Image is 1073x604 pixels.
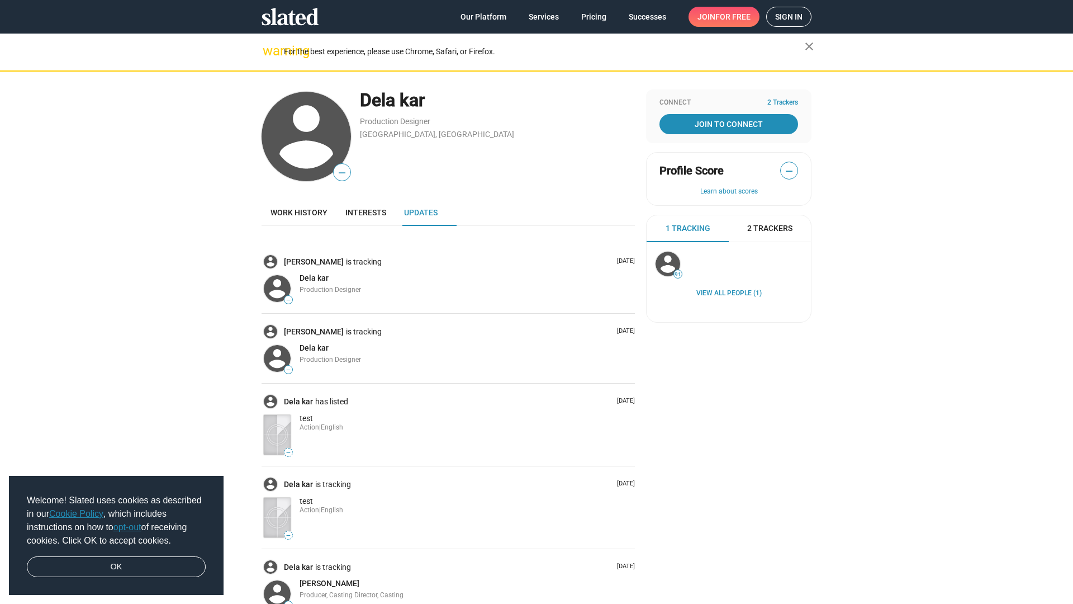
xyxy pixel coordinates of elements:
[613,327,635,336] p: [DATE]
[529,7,559,27] span: Services
[300,497,313,506] span: test
[113,522,141,532] a: opt-out
[319,506,321,514] span: |
[300,414,313,423] span: test
[659,114,798,134] a: Join To Connect
[300,273,329,284] a: Dela kar
[766,7,811,27] a: Sign in
[395,199,447,226] a: Updates
[300,286,361,294] span: Production Designer
[284,479,315,490] a: Dela kar
[300,591,403,599] span: Producer, Casting Director, Casting
[262,199,336,226] a: Work history
[620,7,675,27] a: Successes
[697,7,751,27] span: Join
[300,578,359,589] a: [PERSON_NAME]
[284,532,292,539] span: —
[659,163,724,178] span: Profile Score
[300,343,329,353] a: Dela kar
[666,223,710,234] span: 1 Tracking
[767,98,798,107] span: 2 Trackers
[345,208,386,217] span: Interests
[284,257,346,267] a: [PERSON_NAME]
[300,423,319,431] span: Action
[321,506,343,514] span: English
[27,556,206,578] a: dismiss cookie message
[572,7,615,27] a: Pricing
[284,397,315,407] a: Dela kar
[404,208,438,217] span: Updates
[300,273,329,282] span: Dela kar
[689,7,759,27] a: Joinfor free
[336,199,395,226] a: Interests
[300,506,319,514] span: Action
[360,130,514,139] a: [GEOGRAPHIC_DATA], [GEOGRAPHIC_DATA]
[360,88,635,112] div: Dela kar
[284,297,292,303] span: —
[300,579,359,588] span: [PERSON_NAME]
[284,562,315,573] a: Dela kar
[284,327,346,337] a: [PERSON_NAME]
[315,397,350,407] span: has listed
[674,271,682,278] span: 91
[284,44,805,59] div: For the best experience, please use Chrome, Safari, or Firefox.
[284,450,292,456] span: —
[715,7,751,27] span: for free
[263,44,276,58] mat-icon: warning
[319,423,321,431] span: |
[659,187,798,196] button: Learn about scores
[520,7,568,27] a: Services
[781,164,797,178] span: —
[613,563,635,571] p: [DATE]
[696,289,762,298] a: View all People (1)
[315,479,353,490] span: is tracking
[300,343,329,352] span: Dela kar
[613,480,635,488] p: [DATE]
[581,7,606,27] span: Pricing
[662,114,796,134] span: Join To Connect
[613,397,635,405] p: [DATE]
[659,98,798,107] div: Connect
[9,476,224,596] div: cookieconsent
[334,166,350,180] span: —
[284,367,292,373] span: —
[321,423,343,431] span: English
[270,208,327,217] span: Work history
[300,356,361,364] span: Production Designer
[452,7,515,27] a: Our Platform
[49,509,103,518] a: Cookie Policy
[346,327,384,337] span: is tracking
[613,257,635,266] p: [DATE]
[747,223,792,234] span: 2 Trackers
[775,7,803,26] span: Sign in
[360,117,430,126] a: Production Designer
[803,40,816,53] mat-icon: close
[346,257,384,267] span: is tracking
[27,494,206,548] span: Welcome! Slated uses cookies as described in our , which includes instructions on how to of recei...
[629,7,666,27] span: Successes
[460,7,506,27] span: Our Platform
[315,562,353,573] span: is tracking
